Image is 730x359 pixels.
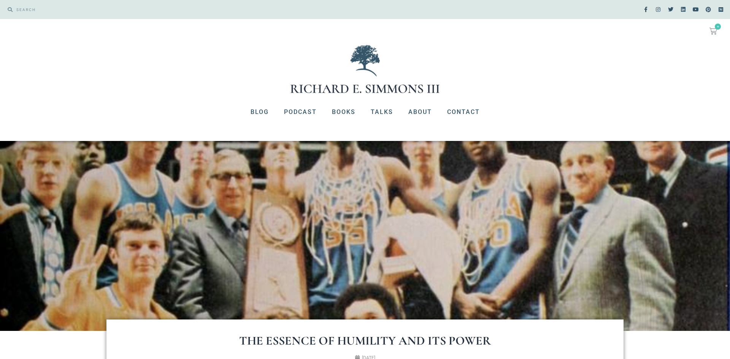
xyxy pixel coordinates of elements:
a: Blog [243,102,276,122]
a: About [401,102,440,122]
input: SEARCH [13,4,361,15]
a: Contact [440,102,487,122]
h1: The Essence of Humility and Its Power [137,335,593,347]
a: 0 [700,23,726,40]
span: 0 [715,24,721,30]
a: Podcast [276,102,324,122]
a: Books [324,102,363,122]
a: Talks [363,102,401,122]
